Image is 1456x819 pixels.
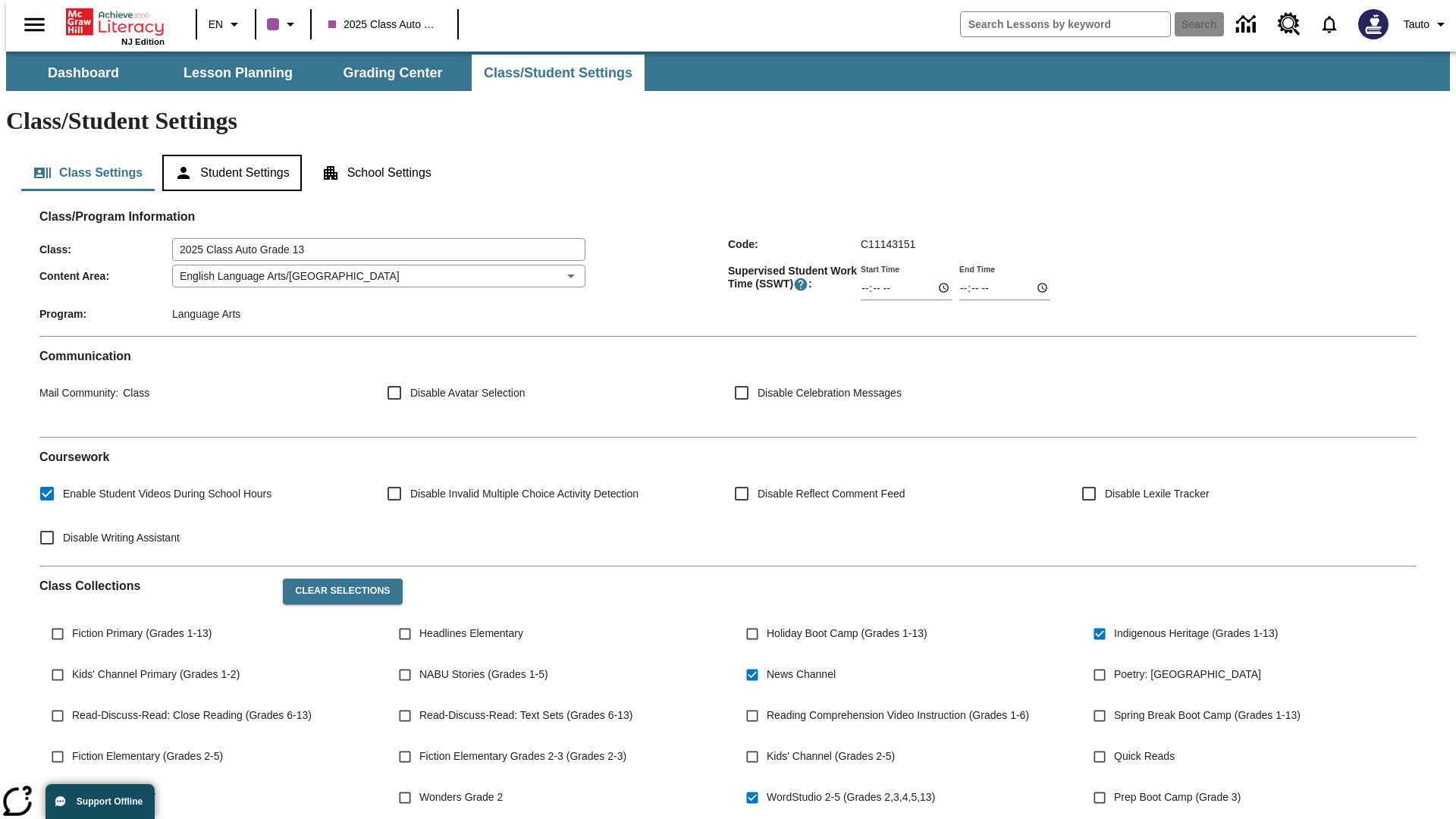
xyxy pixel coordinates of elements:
h2: Communication [39,349,1417,363]
div: Class/Program Information [39,224,1417,324]
label: Start Time [861,263,899,275]
span: News Channel [767,667,836,682]
button: Clear Selections [283,579,402,604]
h2: Course work [39,450,1417,464]
button: Select a new avatar [1349,5,1398,44]
button: Support Offline [45,784,155,819]
span: Content Area : [39,270,172,282]
input: Class [172,238,585,261]
button: Open side menu [12,2,57,47]
span: NABU Stories (Grades 1-5) [419,667,548,682]
span: Wonders Grade 2 [419,789,503,805]
span: Class [118,387,149,399]
div: English Language Arts/[GEOGRAPHIC_DATA] [172,265,585,287]
input: search field [961,12,1170,36]
span: Supervised Student Work Time (SSWT) : [728,265,861,292]
button: School Settings [309,155,444,191]
div: SubNavbar [6,55,646,91]
a: Home [66,7,165,37]
span: Disable Celebration Messages [758,385,902,401]
div: SubNavbar [6,52,1450,91]
button: Profile/Settings [1398,11,1456,38]
span: Lesson Planning [184,64,293,82]
span: Fiction Elementary Grades 2-3 (Grades 2-3) [419,748,626,764]
div: Communication [39,349,1417,425]
span: Grading Center [343,64,442,82]
button: Supervised Student Work Time is the timeframe when students can take LevelSet and when lessons ar... [793,277,808,292]
span: Kids' Channel Primary (Grades 1-2) [72,667,240,682]
span: Mail Community : [39,387,118,399]
button: Dashboard [8,55,159,91]
div: Class/Student Settings [21,155,1435,191]
span: Spring Break Boot Camp (Grades 1-13) [1114,708,1301,723]
span: WordStudio 2-5 (Grades 2,3,4,5,13) [767,789,935,805]
span: C11143151 [861,238,915,250]
span: Support Offline [77,796,143,807]
span: 2025 Class Auto Grade 13 [328,17,441,33]
span: Read-Discuss-Read: Close Reading (Grades 6-13) [72,708,312,723]
span: Enable Student Videos During School Hours [63,486,271,502]
span: Indigenous Heritage (Grades 1-13) [1114,626,1278,642]
span: Fiction Elementary (Grades 2-5) [72,748,223,764]
span: Kids' Channel (Grades 2-5) [767,748,895,764]
span: Holiday Boot Camp (Grades 1-13) [767,626,927,642]
button: Class color is purple. Change class color [261,11,306,38]
button: Grading Center [317,55,469,91]
a: Resource Center, Will open in new tab [1269,4,1310,45]
h2: Class/Program Information [39,209,1417,224]
label: End Time [959,263,995,275]
div: Home [66,5,165,46]
button: Class Settings [21,155,155,191]
span: Program : [39,308,172,320]
h1: Class/Student Settings [6,107,1450,135]
span: Tauto [1404,17,1429,33]
span: Reading Comprehension Video Instruction (Grades 1-6) [767,708,1029,723]
span: Fiction Primary (Grades 1-13) [72,626,212,642]
span: Disable Writing Assistant [63,530,180,546]
div: Coursework [39,450,1417,554]
span: Disable Avatar Selection [410,385,526,401]
span: Read-Discuss-Read: Text Sets (Grades 6-13) [419,708,632,723]
span: Disable Lexile Tracker [1105,486,1210,502]
span: Language Arts [172,308,240,320]
button: Language: EN, Select a language [202,11,250,38]
button: Student Settings [162,155,301,191]
span: Prep Boot Camp (Grade 3) [1114,789,1241,805]
span: Class : [39,243,172,256]
span: Disable Invalid Multiple Choice Activity Detection [410,486,639,502]
span: Quick Reads [1114,748,1175,764]
span: Class/Student Settings [484,64,632,82]
span: Disable Reflect Comment Feed [758,486,905,502]
span: Headlines Elementary [419,626,523,642]
img: Avatar [1358,9,1389,39]
span: NJ Edition [121,37,165,46]
h2: Class Collections [39,579,271,593]
a: Notifications [1310,5,1349,44]
span: EN [209,17,223,33]
span: Dashboard [48,64,119,82]
a: Data Center [1227,4,1269,45]
span: Code : [728,238,861,250]
button: Class/Student Settings [472,55,645,91]
span: Test course 10/17 [72,789,156,805]
button: Lesson Planning [162,55,314,91]
span: Poetry: [GEOGRAPHIC_DATA] [1114,667,1261,682]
